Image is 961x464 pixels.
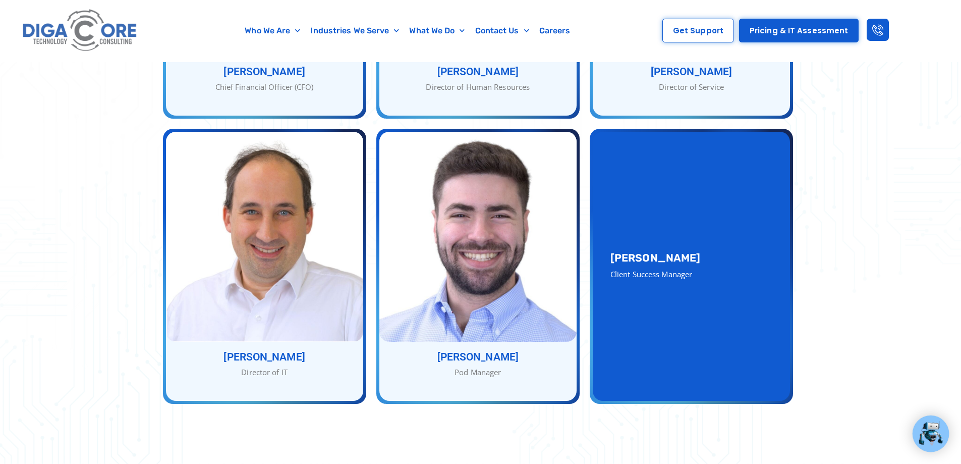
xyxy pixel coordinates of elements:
[166,81,363,93] div: Chief Financial Officer (CFO)
[379,132,577,342] img: Rob-Wenger - Pod Manager
[470,19,534,42] a: Contact Us
[240,19,305,42] a: Who We Are
[305,19,404,42] a: Industries We Serve
[166,132,363,342] img: Aryeh-Greenspan - Director of IT
[166,367,363,378] div: Director of IT
[20,5,141,57] img: Digacore logo 1
[610,252,772,263] h3: [PERSON_NAME]
[379,67,577,77] h3: [PERSON_NAME]
[166,352,363,363] h3: [PERSON_NAME]
[379,367,577,378] div: Pod Manager
[739,19,859,42] a: Pricing & IT Assessment
[166,67,363,77] h3: [PERSON_NAME]
[379,81,577,93] div: Director of Human Resources
[662,19,734,42] a: Get Support
[593,81,790,93] div: Director of Service
[189,19,627,42] nav: Menu
[534,19,576,42] a: Careers
[610,269,772,280] div: Client Success Manager
[750,27,848,34] span: Pricing & IT Assessment
[593,67,790,77] h3: [PERSON_NAME]
[404,19,470,42] a: What We Do
[673,27,723,34] span: Get Support
[379,352,577,363] h3: [PERSON_NAME]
